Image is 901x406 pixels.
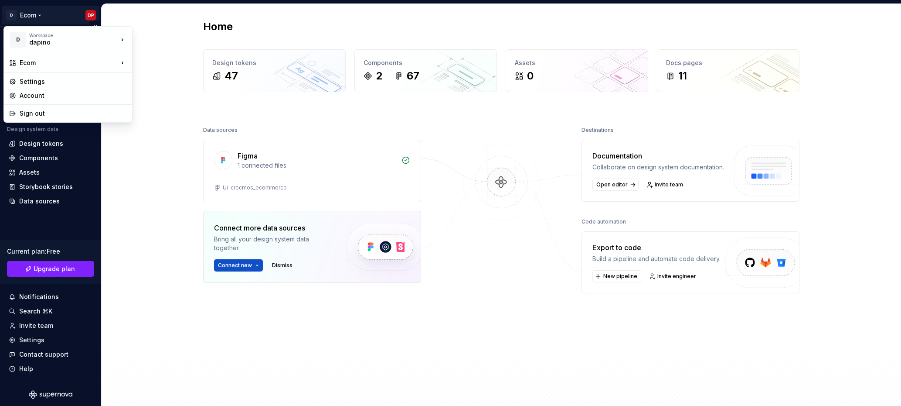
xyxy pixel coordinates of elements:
div: Sign out [20,109,127,118]
div: Settings [20,77,127,86]
div: Ecom [20,58,118,67]
div: Account [20,91,127,100]
div: Workspace [29,33,118,38]
div: dapino [29,38,103,47]
div: D [10,32,26,48]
